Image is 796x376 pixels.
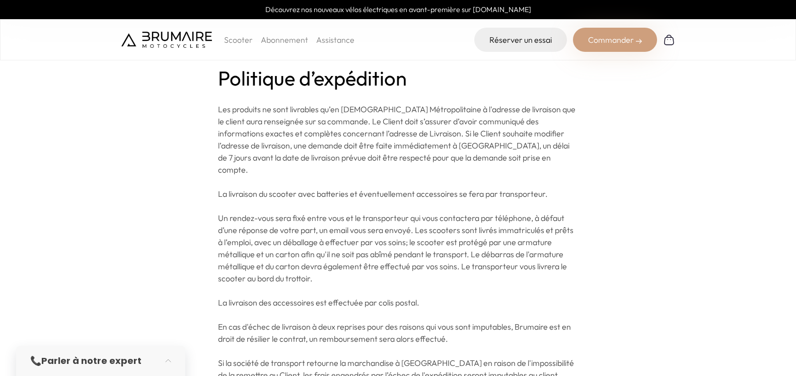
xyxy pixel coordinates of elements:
a: Assistance [316,35,354,45]
span: En cas d'échec de livraison à deux reprises pour des raisons qui vous sont imputables, Brumaire e... [218,322,571,344]
div: Commander [573,28,657,52]
img: Brumaire Motocycles [121,32,212,48]
span: Les produits ne sont livrables qu’en [DEMOGRAPHIC_DATA] Métropolitaine à l'adresse de livraison q... [218,104,575,175]
p: Scooter [224,34,253,46]
img: Panier [663,34,675,46]
a: Réserver un essai [474,28,567,52]
img: right-arrow-2.png [636,38,642,44]
span: Un rendez-vous sera fixé entre vous et le transporteur qui vous contactera par téléphone, à défau... [218,213,573,283]
h1: Politique d’expédition [218,63,578,93]
span: La livraison du scooter avec batteries et éventuellement accessoires se fera par transporteur. [218,189,548,199]
span: La livraison des accessoires est effectuée par colis postal. [218,297,419,308]
a: Abonnement [261,35,308,45]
